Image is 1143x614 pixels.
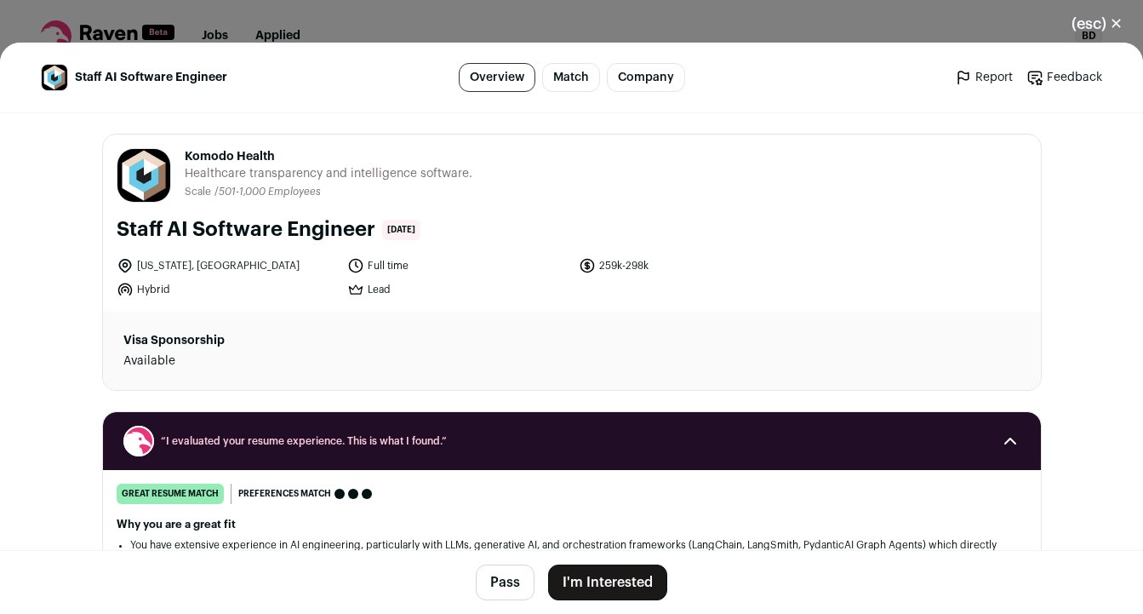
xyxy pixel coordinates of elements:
a: Feedback [1026,69,1102,86]
span: “I evaluated your resume experience. This is what I found.” [161,434,983,448]
li: You have extensive experience in AI engineering, particularly with LLMs, generative AI, and orche... [130,538,1014,565]
dd: Available [123,353,422,370]
img: b5be2a9e79e75497d5d3e843e0f632e67eecb928d3675b537a8fa936cab5b1b8.jpg [117,149,170,202]
span: [DATE] [382,220,420,240]
a: Match [542,63,600,92]
h1: Staff AI Software Engineer [117,216,375,244]
li: 259k-298k [579,257,800,274]
span: Staff AI Software Engineer [75,69,227,86]
a: Company [607,63,685,92]
li: Full time [347,257,569,274]
a: Overview [459,63,535,92]
span: Healthcare transparency and intelligence software. [185,165,472,182]
li: Lead [347,281,569,298]
dt: Visa Sponsorship [123,332,422,349]
button: I'm Interested [548,565,667,600]
span: Preferences match [238,485,331,502]
li: / [214,186,321,198]
li: [US_STATE], [GEOGRAPHIC_DATA] [117,257,338,274]
span: 501-1,000 Employees [219,186,321,197]
button: Close modal [1051,5,1143,43]
li: Hybrid [117,281,338,298]
a: Report [955,69,1013,86]
button: Pass [476,565,534,600]
img: b5be2a9e79e75497d5d3e843e0f632e67eecb928d3675b537a8fa936cab5b1b8.jpg [42,65,67,90]
li: Scale [185,186,214,198]
h2: Why you are a great fit [117,518,1027,531]
span: Komodo Health [185,148,472,165]
div: great resume match [117,484,224,504]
